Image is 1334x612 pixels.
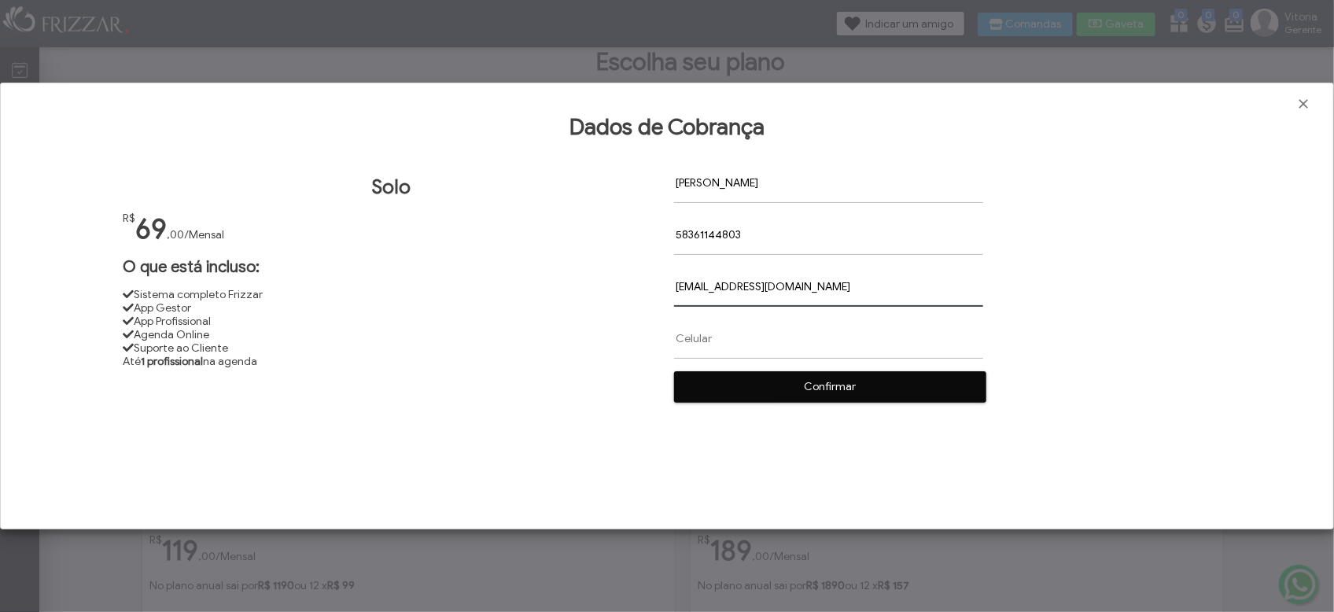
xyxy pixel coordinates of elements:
[23,113,1311,141] h1: Dados de Cobrança
[184,228,224,241] span: /Mensal
[674,319,983,359] input: Celular
[123,315,660,328] li: App Profissional
[123,328,660,341] li: Agenda Online
[123,175,660,199] h1: Solo
[123,212,135,225] span: R$
[123,355,660,368] li: Até na agenda
[123,341,660,355] li: Suporte ao Cliente
[123,257,660,277] h1: O que está incluso:
[123,288,660,301] li: Sistema completo Frizzar
[674,215,983,255] input: CPF/CNPJ
[674,371,986,403] button: Confirmar
[1295,96,1311,112] a: Fechar
[685,375,975,399] span: Confirmar
[674,163,983,203] input: Nome Completo
[135,212,167,246] span: 69
[123,301,660,315] li: App Gestor
[141,355,203,368] strong: 1 profissional
[674,267,983,307] input: Email
[167,228,184,241] span: ,00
